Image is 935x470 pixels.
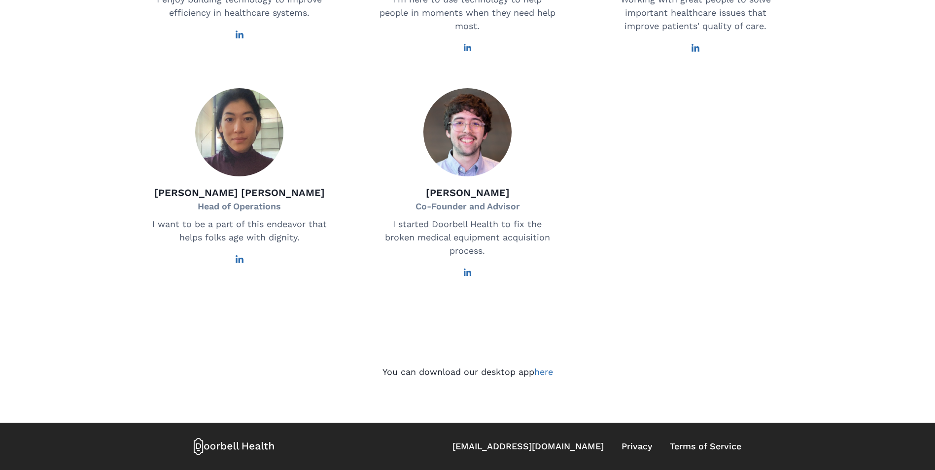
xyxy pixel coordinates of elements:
[416,200,520,213] p: Co-Founder and Advisor
[534,367,553,377] a: here
[423,88,512,176] img: Sebastian Messier
[154,185,325,200] p: [PERSON_NAME] [PERSON_NAME]
[195,88,283,176] img: Sarah Pei Chang Zhou
[132,366,803,379] div: You can download our desktop app
[154,200,325,213] p: Head of Operations
[379,218,555,258] p: I started Doorbell Health to fix the broken medical equipment acquisition process.
[670,440,741,453] a: Terms of Service
[452,440,604,453] a: [EMAIL_ADDRESS][DOMAIN_NAME]
[622,440,652,453] a: Privacy
[151,218,327,244] p: I want to be a part of this endeavor that helps folks age with dignity.
[416,185,520,200] p: [PERSON_NAME]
